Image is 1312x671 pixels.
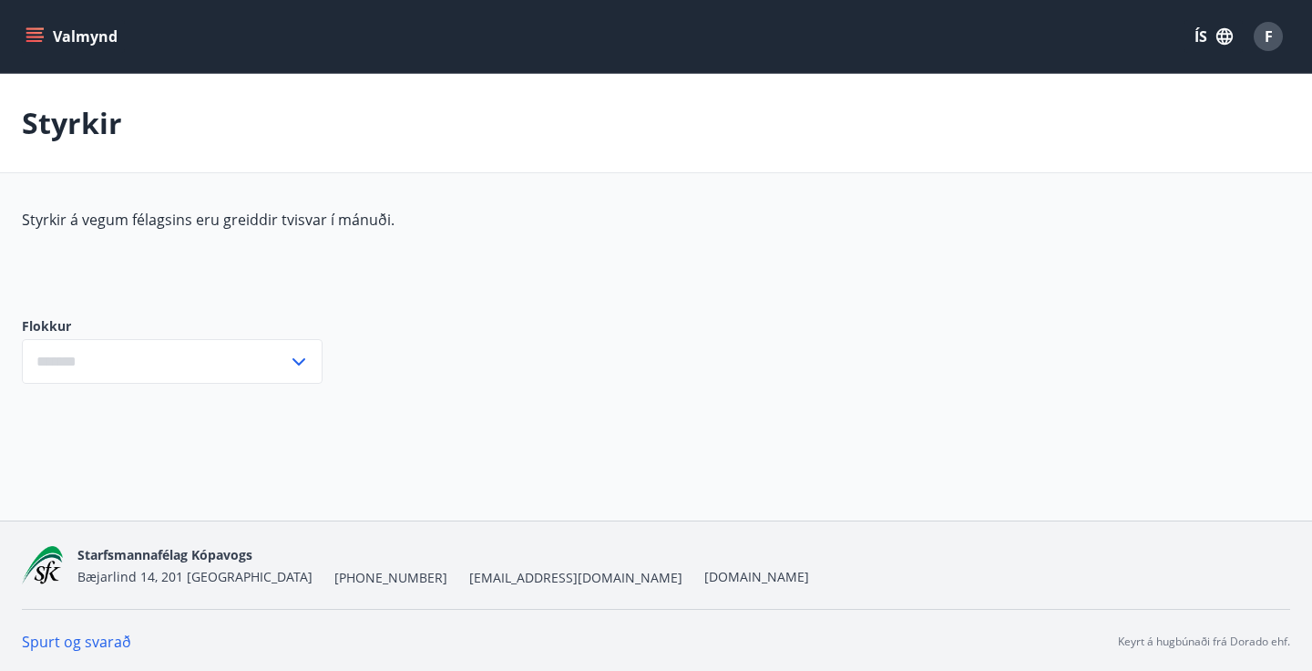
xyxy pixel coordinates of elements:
[469,569,682,587] span: [EMAIL_ADDRESS][DOMAIN_NAME]
[1118,634,1290,650] p: Keyrt á hugbúnaði frá Dorado ehf.
[22,546,63,585] img: x5MjQkxwhnYn6YREZUTEa9Q4KsBUeQdWGts9Dj4O.png
[22,210,882,230] p: Styrkir á vegum félagsins eru greiddir tvisvar í mánuði.
[334,569,447,587] span: [PHONE_NUMBER]
[77,568,313,585] span: Bæjarlind 14, 201 [GEOGRAPHIC_DATA]
[77,546,252,563] span: Starfsmannafélag Kópavogs
[22,103,122,143] p: Styrkir
[22,632,131,652] a: Spurt og svarað
[1246,15,1290,58] button: F
[1265,26,1273,46] span: F
[22,317,323,335] label: Flokkur
[704,568,809,585] a: [DOMAIN_NAME]
[22,20,125,53] button: menu
[1184,20,1243,53] button: ÍS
